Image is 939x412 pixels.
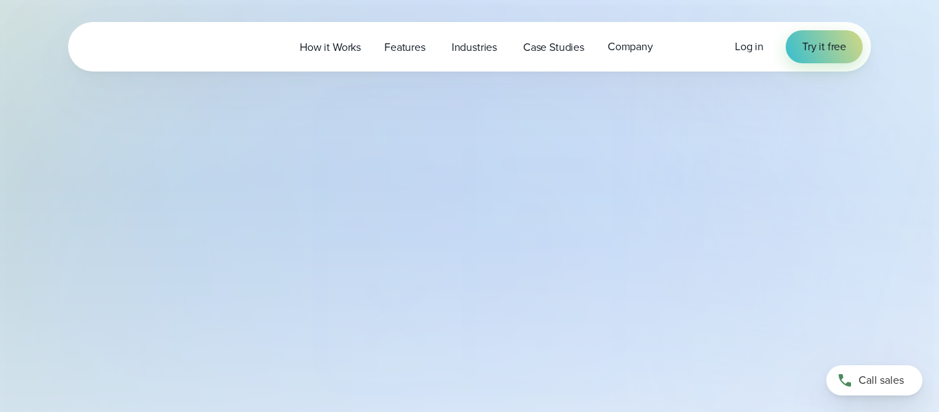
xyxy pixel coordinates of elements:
[735,39,764,55] a: Log in
[786,30,863,63] a: Try it free
[288,33,373,61] a: How it Works
[511,33,596,61] a: Case Studies
[826,365,923,395] a: Call sales
[859,372,904,389] span: Call sales
[452,39,497,56] span: Industries
[735,39,764,54] span: Log in
[523,39,584,56] span: Case Studies
[802,39,846,55] span: Try it free
[384,39,426,56] span: Features
[608,39,653,55] span: Company
[300,39,361,56] span: How it Works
